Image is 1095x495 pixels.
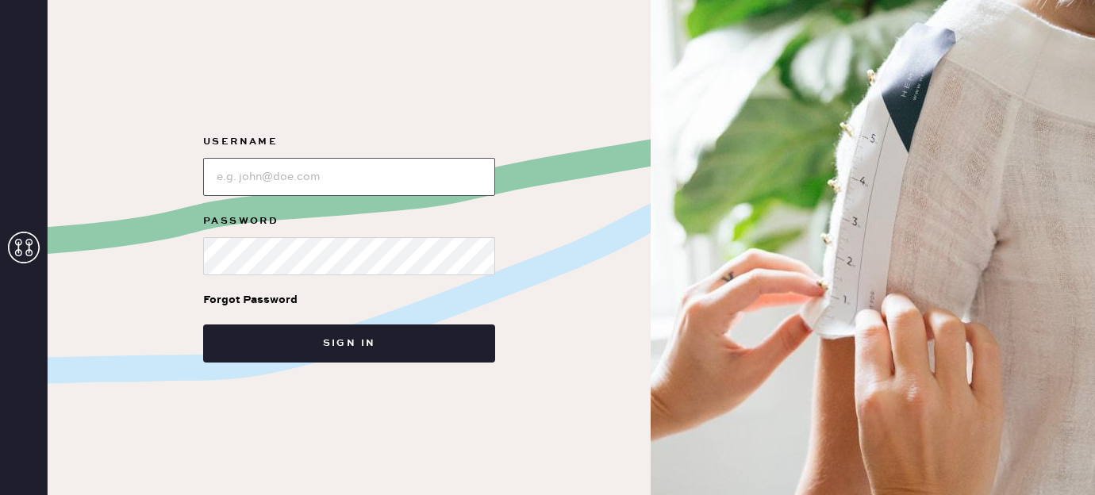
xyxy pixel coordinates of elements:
a: Forgot Password [203,275,298,324]
input: e.g. john@doe.com [203,158,495,196]
label: Username [203,132,495,152]
label: Password [203,212,495,231]
button: Sign in [203,324,495,363]
div: Forgot Password [203,291,298,309]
